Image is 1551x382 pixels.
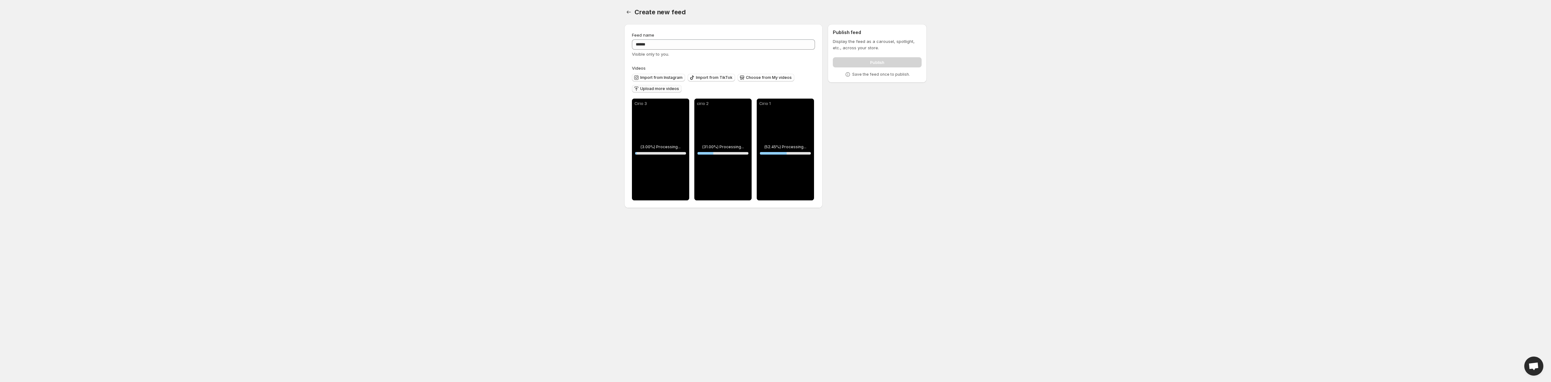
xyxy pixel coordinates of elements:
[632,85,682,93] button: Upload more videos
[624,8,633,17] button: Settings
[632,99,689,200] div: Cirio 3(3.00%) Processing...3%
[852,72,910,77] p: Save the feed once to publish.
[738,74,794,81] button: Choose from My videos
[632,32,654,38] span: Feed name
[634,101,687,106] p: Cirio 3
[833,38,922,51] p: Display the feed as a carousel, spotlight, etc., across your store.
[1524,357,1543,376] div: Open chat
[632,74,685,81] button: Import from Instagram
[696,75,733,80] span: Import from TikTok
[632,52,669,57] span: Visible only to you.
[697,101,749,106] p: cirio 2
[694,99,752,200] div: cirio 2(31.00%) Processing...31%
[640,75,683,80] span: Import from Instagram
[632,66,646,71] span: Videos
[634,8,686,16] span: Create new feed
[640,86,679,91] span: Upload more videos
[757,99,814,200] div: Cirio 1(52.45%) Processing...52.451602790286486%
[833,29,922,36] h2: Publish feed
[746,75,792,80] span: Choose from My videos
[688,74,735,81] button: Import from TikTok
[759,101,811,106] p: Cirio 1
